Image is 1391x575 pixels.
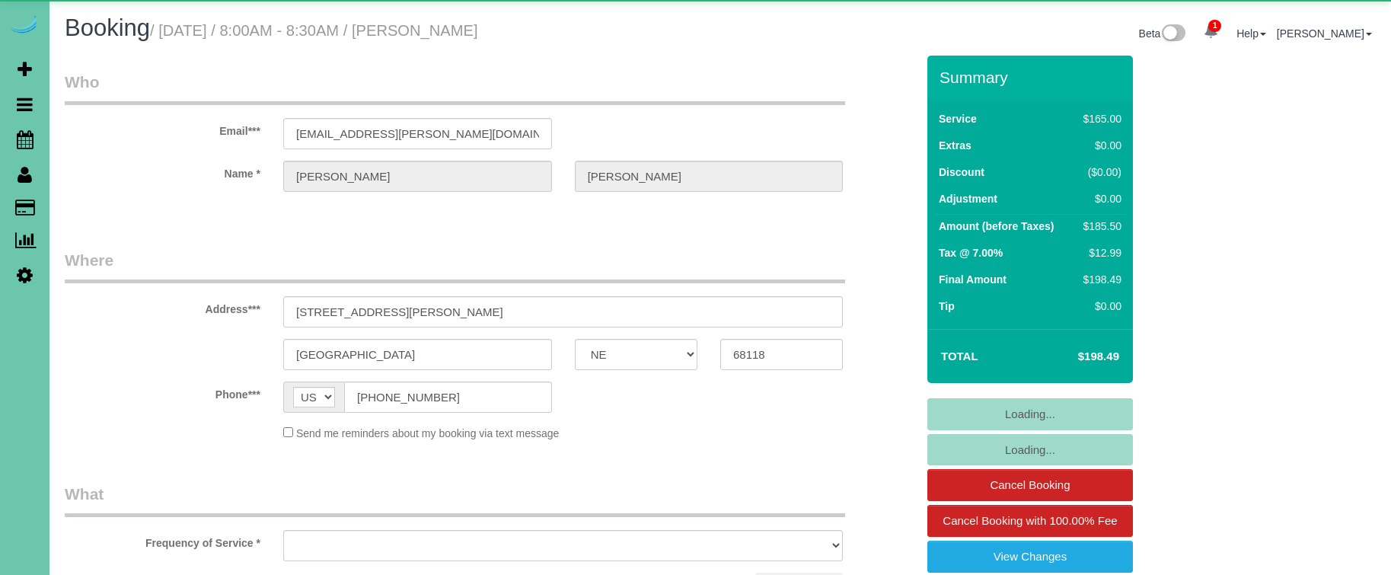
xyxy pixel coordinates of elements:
[1077,165,1121,180] div: ($0.00)
[65,14,150,41] span: Booking
[150,22,478,39] small: / [DATE] / 8:00AM - 8:30AM / [PERSON_NAME]
[296,427,560,439] span: Send me reminders about my booking via text message
[1077,219,1121,234] div: $185.50
[1236,27,1266,40] a: Help
[1077,138,1121,153] div: $0.00
[1077,299,1121,314] div: $0.00
[943,514,1117,527] span: Cancel Booking with 100.00% Fee
[939,138,971,153] label: Extras
[1139,27,1186,40] a: Beta
[1208,20,1221,32] span: 1
[939,272,1007,287] label: Final Amount
[1077,245,1121,260] div: $12.99
[1160,24,1185,44] img: New interface
[65,249,845,283] legend: Where
[939,219,1054,234] label: Amount (before Taxes)
[941,350,978,363] strong: Total
[939,191,997,206] label: Adjustment
[927,541,1133,573] a: View Changes
[1277,27,1372,40] a: [PERSON_NAME]
[1077,111,1121,126] div: $165.00
[1032,350,1119,363] h4: $198.49
[9,15,40,37] img: Automaid Logo
[1077,191,1121,206] div: $0.00
[939,111,977,126] label: Service
[65,483,845,517] legend: What
[1077,272,1121,287] div: $198.49
[65,71,845,105] legend: Who
[939,299,955,314] label: Tip
[927,469,1133,501] a: Cancel Booking
[53,161,272,181] label: Name *
[940,69,1125,86] h3: Summary
[939,245,1003,260] label: Tax @ 7.00%
[939,165,984,180] label: Discount
[1196,15,1226,49] a: 1
[53,530,272,551] label: Frequency of Service *
[927,505,1133,537] a: Cancel Booking with 100.00% Fee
